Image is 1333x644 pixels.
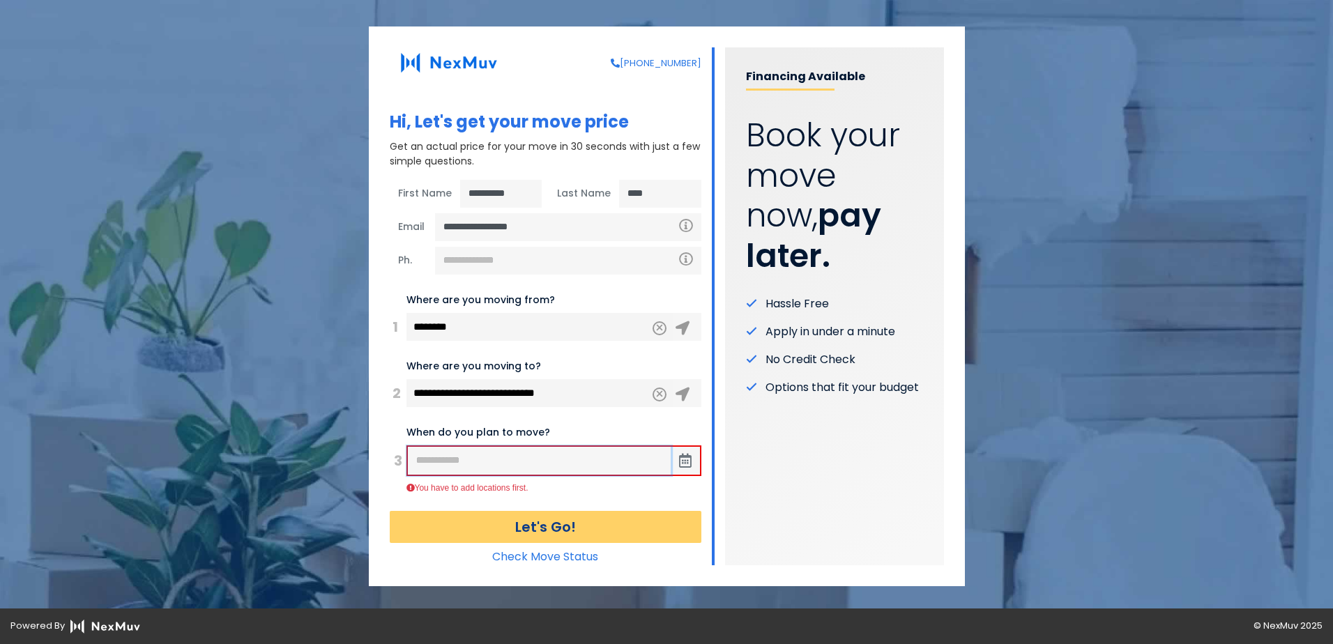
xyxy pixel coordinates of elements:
div: You have to add locations first. [396,482,712,494]
h1: Hi, Let's get your move price [390,112,701,132]
input: 456 Elm St, City, ST ZIP [406,379,673,407]
label: Where are you moving to? [406,359,541,374]
span: Last Name [549,180,619,208]
label: Where are you moving from? [406,293,555,307]
strong: pay later. [746,193,881,278]
p: Book your move now, [746,116,923,276]
span: Hassle Free [765,296,829,312]
span: Email [390,213,435,241]
span: Options that fit your budget [765,379,919,396]
div: © NexMuv 2025 [666,619,1333,634]
label: When do you plan to move? [406,425,550,440]
p: Get an actual price for your move in 30 seconds with just a few simple questions. [390,139,701,169]
input: 123 Main St, City, ST ZIP [406,313,673,341]
span: Ph. [390,247,435,275]
button: Clear [653,321,666,335]
span: Apply in under a minute [765,323,895,340]
span: First Name [390,180,460,208]
button: Let's Go! [390,511,701,543]
button: Clear [653,388,666,401]
img: NexMuv [390,47,508,79]
a: [PHONE_NUMBER] [611,56,701,70]
a: Check Move Status [492,549,598,565]
p: Financing Available [746,68,923,91]
span: No Credit Check [765,351,855,368]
